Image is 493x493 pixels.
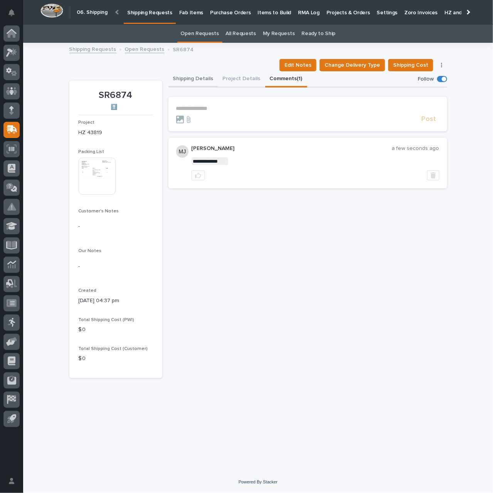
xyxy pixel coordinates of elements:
span: Customer's Notes [79,209,119,214]
p: $ 0 [79,326,153,334]
button: Change Delivery Type [320,59,385,71]
img: Workspace Logo [40,3,63,18]
button: Shipping Cost [388,59,433,71]
button: Project Details [218,71,265,87]
a: All Requests [226,25,256,43]
button: like this post [192,170,205,180]
p: - [79,262,153,271]
p: [PERSON_NAME] [192,145,392,152]
span: Shipping Cost [393,61,428,70]
a: Shipping Requests [69,44,116,53]
p: [DATE] 04:37 pm [79,297,153,305]
p: $ 0 [79,355,153,363]
button: Comments (1) [265,71,307,87]
span: Our Notes [79,249,102,253]
a: Open Requests [181,25,219,43]
span: Project [79,120,95,125]
a: Ready to Ship [301,25,335,43]
button: Delete post [427,170,439,180]
button: Shipping Details [168,71,218,87]
span: Created [79,288,97,293]
span: Edit Notes [284,61,311,70]
a: Powered By Stacker [239,480,278,484]
p: a few seconds ago [392,145,439,152]
p: HZ 43819 [79,129,153,137]
button: Edit Notes [279,59,316,71]
a: Open Requests [125,44,165,53]
button: Notifications [3,5,20,21]
span: Packing List [79,150,104,154]
p: SR6874 [173,45,194,53]
span: Total Shipping Cost (Customer) [79,347,148,351]
a: My Requests [263,25,295,43]
span: Total Shipping Cost (PWI) [79,318,135,322]
button: Post [419,115,439,124]
p: SR6874 [79,90,153,101]
span: Post [422,115,436,124]
h2: 06. Shipping [77,9,108,16]
div: Notifications [10,9,20,22]
p: Follow [418,76,434,82]
span: Change Delivery Type [325,61,380,70]
p: ⬆️ [79,104,150,111]
p: - [79,222,153,231]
